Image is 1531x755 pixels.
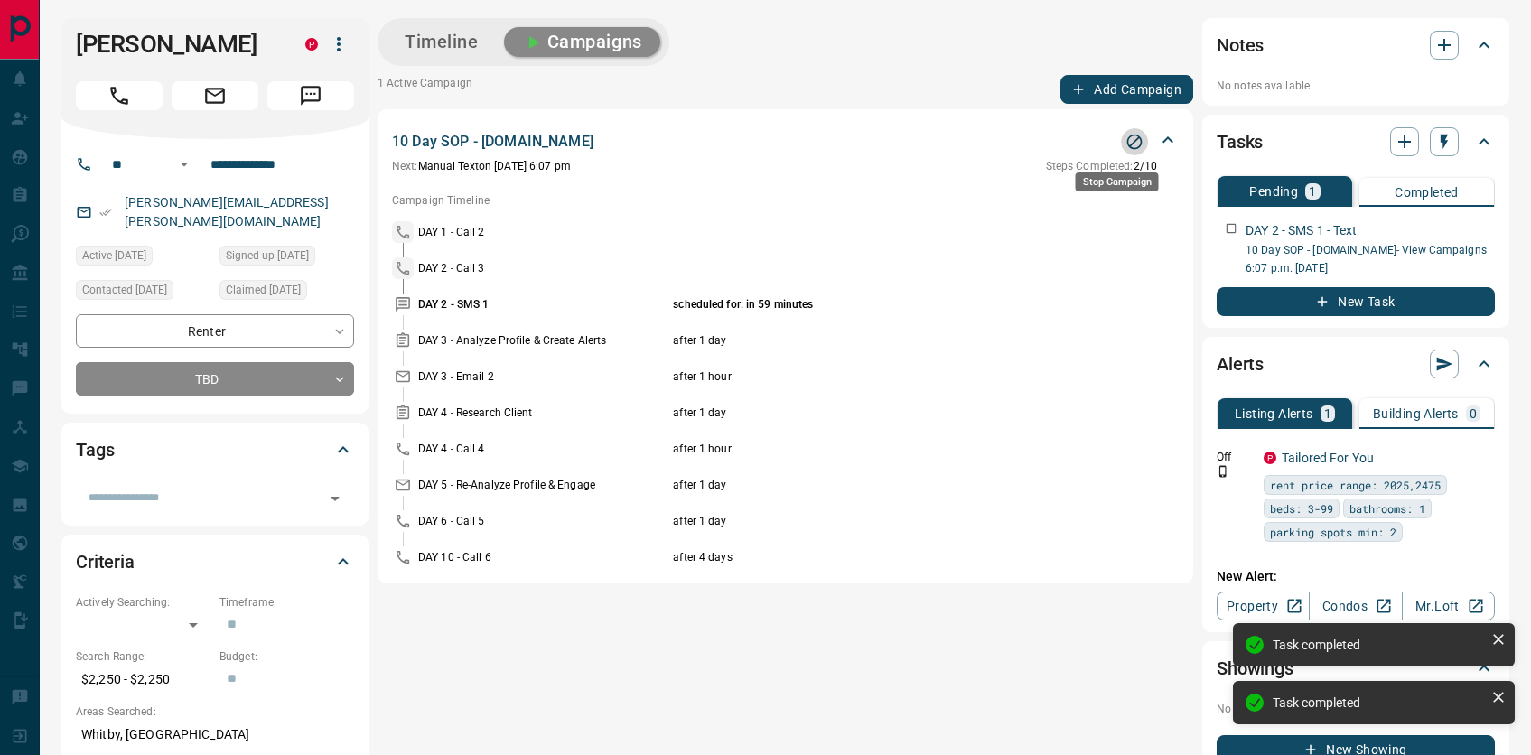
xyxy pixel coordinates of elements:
p: DAY 6 - Call 5 [418,513,668,529]
button: New Task [1217,287,1495,316]
span: beds: 3-99 [1270,499,1333,517]
h1: [PERSON_NAME] [76,30,278,59]
p: New Alert: [1217,567,1495,586]
div: Renter [76,314,354,348]
p: after 1 hour [673,441,1090,457]
p: Areas Searched: [76,704,354,720]
div: Notes [1217,23,1495,67]
p: DAY 5 - Re-Analyze Profile & Engage [418,477,668,493]
p: Campaign Timeline [392,192,1179,209]
span: Call [76,81,163,110]
a: Property [1217,592,1310,620]
p: Building Alerts [1373,407,1459,420]
a: Mr.Loft [1402,592,1495,620]
p: DAY 4 - Call 4 [418,441,668,457]
a: Condos [1309,592,1402,620]
button: Open [173,154,195,175]
p: DAY 2 - SMS 1 - Text [1246,221,1358,240]
p: after 1 day [673,332,1090,349]
p: Budget: [219,648,354,665]
p: 0 [1470,407,1477,420]
span: bathrooms: 1 [1349,499,1425,517]
p: DAY 10 - Call 6 [418,549,668,565]
h2: Alerts [1217,350,1264,378]
p: Listing Alerts [1235,407,1313,420]
p: 2 / 10 [1046,158,1157,174]
div: Alerts [1217,342,1495,386]
p: Timeframe: [219,594,354,611]
div: Thu May 29 2025 [76,280,210,305]
p: DAY 4 - Research Client [418,405,668,421]
button: Add Campaign [1060,75,1193,104]
div: property.ca [1264,452,1276,464]
button: Stop Campaign [1121,128,1148,155]
p: DAY 3 - Email 2 [418,368,668,385]
span: Signed up [DATE] [226,247,309,265]
p: 1 [1324,407,1331,420]
p: after 1 day [673,477,1090,493]
div: Mon Jun 02 2025 [76,246,210,271]
p: Completed [1395,186,1459,199]
p: DAY 1 - Call 2 [418,224,668,240]
p: $2,250 - $2,250 [76,665,210,694]
p: No showings booked [1217,701,1495,717]
div: property.ca [305,38,318,51]
p: 10 Day SOP - [DOMAIN_NAME] [392,131,593,153]
p: Search Range: [76,648,210,665]
h2: Tasks [1217,127,1263,156]
p: DAY 3 - Analyze Profile & Create Alerts [418,332,668,349]
a: 10 Day SOP - [DOMAIN_NAME]- View Campaigns [1246,244,1487,256]
div: Wed May 28 2025 [219,246,354,271]
p: 1 [1309,185,1316,198]
p: Manual Text on [DATE] 6:07 pm [392,158,571,174]
p: 6:07 p.m. [DATE] [1246,260,1495,276]
p: scheduled for: in 59 minutes [673,296,1090,312]
div: Tags [76,428,354,471]
span: Email [172,81,258,110]
button: Campaigns [504,27,660,57]
h2: Tags [76,435,114,464]
p: after 1 day [673,405,1090,421]
div: Showings [1217,647,1495,690]
p: Pending [1249,185,1298,198]
p: Off [1217,449,1253,465]
h2: Showings [1217,654,1293,683]
p: DAY 2 - Call 3 [418,260,668,276]
div: Stop Campaign [1076,172,1159,191]
span: Active [DATE] [82,247,146,265]
p: No notes available [1217,78,1495,94]
p: 1 Active Campaign [378,75,472,104]
span: Steps Completed: [1046,160,1134,172]
button: Open [322,486,348,511]
p: Whitby, [GEOGRAPHIC_DATA] [76,720,354,750]
p: after 1 day [673,513,1090,529]
a: Tailored For You [1282,451,1374,465]
span: Contacted [DATE] [82,281,167,299]
span: Claimed [DATE] [226,281,301,299]
p: after 4 days [673,549,1090,565]
div: Criteria [76,540,354,583]
a: [PERSON_NAME][EMAIL_ADDRESS][PERSON_NAME][DOMAIN_NAME] [125,195,329,228]
span: rent price range: 2025,2475 [1270,476,1441,494]
h2: Notes [1217,31,1264,60]
span: Next: [392,160,418,172]
div: Task completed [1273,695,1484,710]
div: Thu May 29 2025 [219,280,354,305]
span: Message [267,81,354,110]
div: TBD [76,362,354,396]
p: DAY 2 - SMS 1 [418,296,668,312]
svg: Email Verified [99,206,112,219]
h2: Criteria [76,547,135,576]
button: Timeline [387,27,497,57]
p: after 1 hour [673,368,1090,385]
svg: Push Notification Only [1217,465,1229,478]
div: Tasks [1217,120,1495,163]
div: Task completed [1273,638,1484,652]
div: 10 Day SOP - [DOMAIN_NAME]Stop CampaignNext:Manual Texton [DATE] 6:07 pmSteps Completed:2/10 [392,127,1179,178]
span: parking spots min: 2 [1270,523,1396,541]
p: Actively Searching: [76,594,210,611]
